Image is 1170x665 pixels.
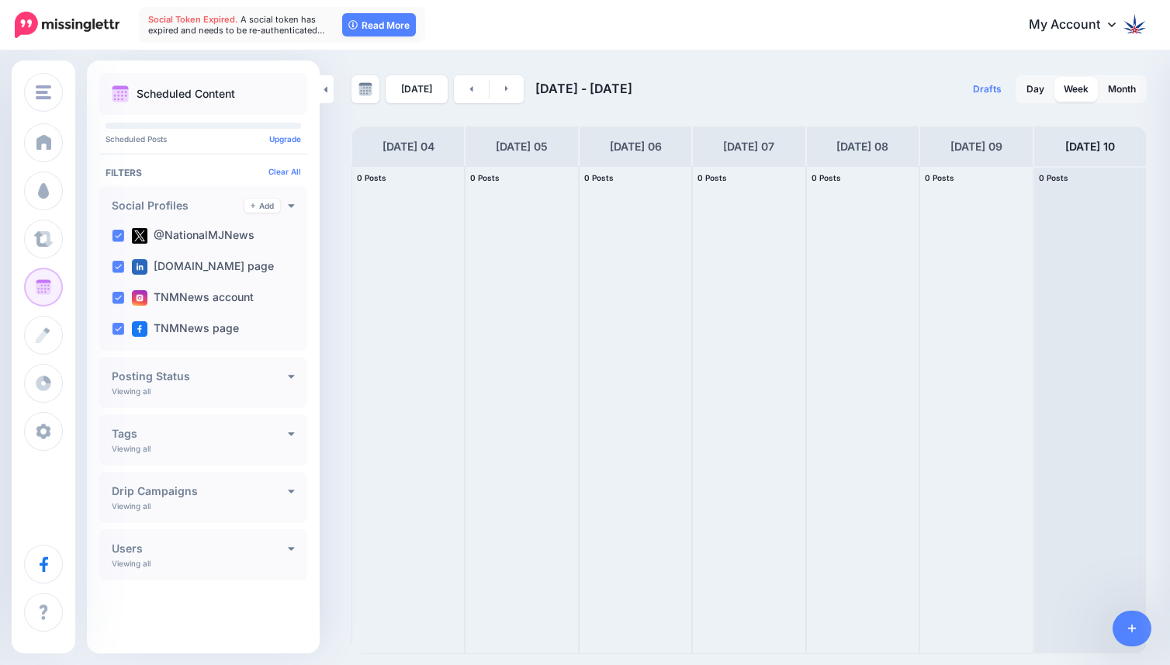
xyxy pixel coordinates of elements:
img: Missinglettr [15,12,119,38]
h4: Users [112,543,288,554]
h4: [DATE] 07 [723,137,774,156]
span: 0 Posts [470,173,500,182]
a: Day [1017,77,1054,102]
h4: [DATE] 08 [836,137,888,156]
a: Read More [342,13,416,36]
h4: Social Profiles [112,200,244,211]
a: Clear All [268,167,301,176]
label: [DOMAIN_NAME] page [132,259,274,275]
img: instagram-square.png [132,290,147,306]
h4: Filters [106,167,301,178]
a: Week [1054,77,1098,102]
span: A social token has expired and needs to be re-authenticated… [148,14,325,36]
h4: [DATE] 06 [610,137,662,156]
h4: [DATE] 10 [1065,137,1115,156]
p: Viewing all [112,559,151,568]
span: 0 Posts [357,173,386,182]
h4: Tags [112,428,288,439]
p: Viewing all [112,386,151,396]
span: Drafts [973,85,1002,94]
a: My Account [1013,6,1147,44]
a: Add [244,199,280,213]
span: 0 Posts [584,173,614,182]
label: TNMNews account [132,290,254,306]
p: Scheduled Posts [106,135,301,143]
p: Viewing all [112,501,151,511]
h4: Posting Status [112,371,288,382]
label: TNMNews page [132,321,239,337]
h4: [DATE] 05 [496,137,548,156]
span: 0 Posts [697,173,727,182]
span: 0 Posts [1039,173,1068,182]
h4: [DATE] 09 [950,137,1002,156]
img: linkedin-square.png [132,259,147,275]
img: menu.png [36,85,51,99]
span: 0 Posts [812,173,841,182]
span: 0 Posts [925,173,954,182]
h4: Drip Campaigns [112,486,288,497]
span: Social Token Expired. [148,14,238,25]
span: [DATE] - [DATE] [535,81,632,96]
img: calendar.png [112,85,129,102]
img: twitter-square.png [132,228,147,244]
label: @NationalMJNews [132,228,254,244]
a: [DATE] [386,75,448,103]
a: Upgrade [269,134,301,144]
p: Scheduled Content [137,88,235,99]
p: Viewing all [112,444,151,453]
a: Drafts [964,75,1011,103]
h4: [DATE] 04 [382,137,434,156]
img: calendar-grey-darker.png [358,82,372,96]
a: Month [1099,77,1145,102]
img: facebook-square.png [132,321,147,337]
